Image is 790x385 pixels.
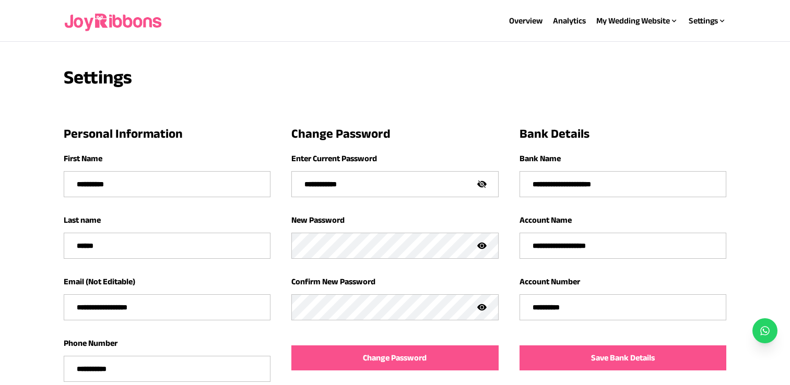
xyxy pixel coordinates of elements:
span: Change Password [363,352,427,364]
h3: Settings [64,67,132,88]
h3: Change Password [291,125,499,142]
label: Account Name [520,215,572,224]
button: Save Bank Details [520,345,727,370]
button: Change Password [291,345,499,370]
label: New Password [291,215,345,224]
a: Analytics [553,16,586,25]
label: Account Number [520,277,580,286]
label: Enter Current Password [291,154,377,163]
h3: Personal Information [64,125,271,142]
label: Phone Number [64,339,117,347]
label: Confirm New Password [291,277,375,286]
label: First Name [64,154,102,163]
h3: Bank Details [520,125,727,142]
img: joyribbons [64,4,164,38]
label: Email (Not Editable) [64,277,135,286]
a: Overview [509,16,543,25]
label: Last name [64,215,101,224]
div: My Wedding Website [596,15,678,27]
div: Settings [689,15,726,27]
label: Bank Name [520,154,561,163]
span: Save Bank Details [591,352,655,364]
